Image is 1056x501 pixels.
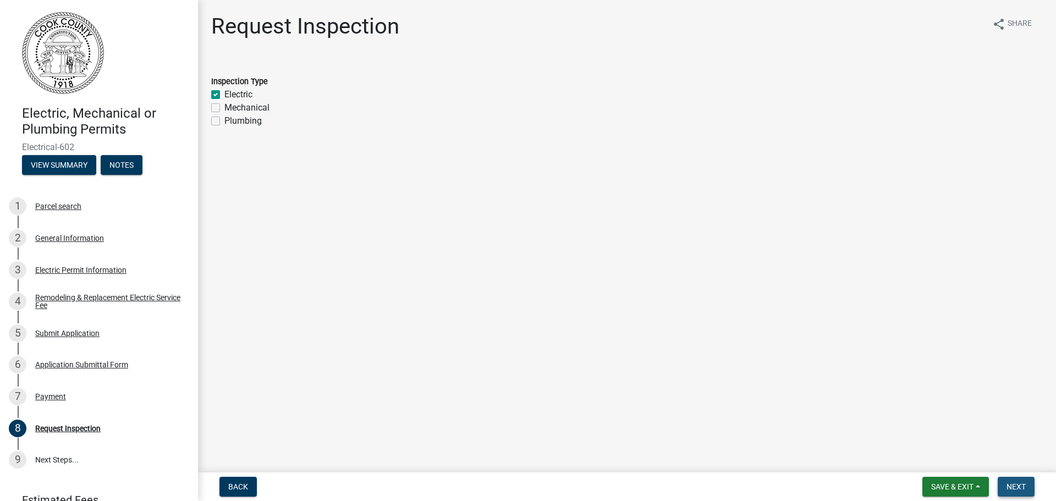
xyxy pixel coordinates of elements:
[22,142,176,152] span: Electrical-602
[219,477,257,497] button: Back
[22,106,189,137] h4: Electric, Mechanical or Plumbing Permits
[228,482,248,491] span: Back
[1008,18,1032,31] span: Share
[992,18,1005,31] i: share
[922,477,989,497] button: Save & Exit
[22,12,104,94] img: Cook County, Georgia
[35,329,100,337] div: Submit Application
[211,78,268,86] label: Inspection Type
[9,451,26,469] div: 9
[9,293,26,310] div: 4
[998,477,1035,497] button: Next
[983,13,1041,35] button: shareShare
[9,388,26,405] div: 7
[35,425,101,432] div: Request Inspection
[101,161,142,170] wm-modal-confirm: Notes
[9,324,26,342] div: 5
[224,114,262,128] label: Plumbing
[211,13,399,40] h1: Request Inspection
[35,361,128,368] div: Application Submittal Form
[35,202,81,210] div: Parcel search
[35,234,104,242] div: General Information
[9,197,26,215] div: 1
[35,266,127,274] div: Electric Permit Information
[9,229,26,247] div: 2
[22,161,96,170] wm-modal-confirm: Summary
[931,482,974,491] span: Save & Exit
[35,393,66,400] div: Payment
[224,88,252,101] label: Electric
[224,101,269,114] label: Mechanical
[9,420,26,437] div: 8
[9,356,26,373] div: 6
[22,155,96,175] button: View Summary
[1007,482,1026,491] span: Next
[9,261,26,279] div: 3
[101,155,142,175] button: Notes
[35,294,180,309] div: Remodeling & Replacement Electric Service Fee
